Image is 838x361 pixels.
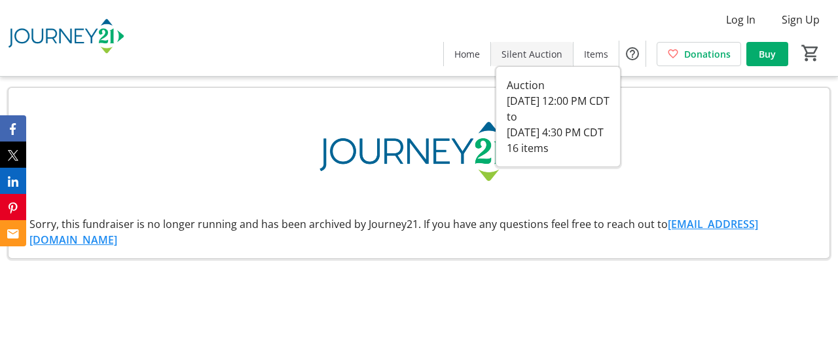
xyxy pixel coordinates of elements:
span: Log In [726,12,756,28]
div: [DATE] 4:30 PM CDT [507,124,610,140]
div: [DATE] 12:00 PM CDT [507,93,610,109]
a: Items [574,42,619,66]
a: Silent Auction [491,42,573,66]
span: Donations [684,47,731,61]
div: Auction [507,77,610,93]
span: Buy [759,47,776,61]
a: Buy [746,42,788,66]
img: Journey21 logo [319,98,519,211]
a: Home [444,42,490,66]
span: Items [584,47,608,61]
button: Sign Up [771,9,830,30]
button: Help [619,41,646,67]
div: 16 items [507,140,610,156]
span: Home [454,47,480,61]
img: Journey21's Logo [8,5,124,71]
a: [EMAIL_ADDRESS][DOMAIN_NAME] [29,217,758,247]
a: Donations [657,42,741,66]
span: Sign Up [782,12,820,28]
span: Silent Auction [501,47,562,61]
div: to [507,109,610,124]
button: Cart [799,41,822,65]
div: Sorry, this fundraiser is no longer running and has been archived by Journey21. If you have any q... [19,216,819,248]
button: Log In [716,9,766,30]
